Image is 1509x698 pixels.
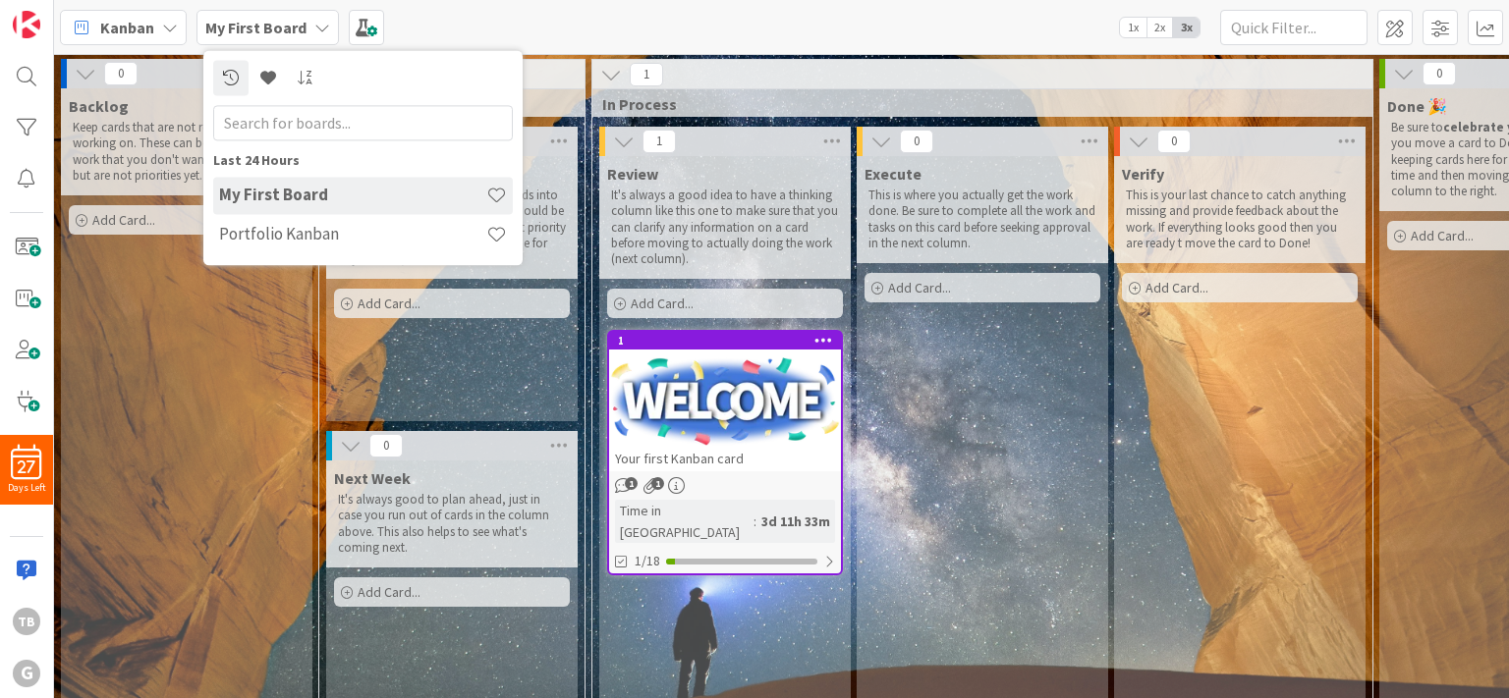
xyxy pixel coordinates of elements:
span: Add Card... [358,583,420,601]
p: It's always good to plan ahead, just in case you run out of cards in the column above. This also ... [338,492,566,556]
a: 1Your first Kanban cardTime in [GEOGRAPHIC_DATA]:3d 11h 33m1/18 [607,330,843,575]
input: Search for boards... [213,105,513,140]
span: Done 🎉 [1387,96,1447,116]
h4: My First Board [219,186,486,205]
span: Kanban [100,16,154,39]
span: 1 [643,130,676,153]
h4: Portfolio Kanban [219,225,486,244]
span: Review [607,164,658,184]
span: 0 [900,130,933,153]
span: Verify [1122,164,1164,184]
div: 1 [609,332,841,349]
span: 0 [104,62,138,85]
div: 1 [618,334,841,348]
span: Add Card... [888,279,951,296]
input: Quick Filter... [1220,10,1368,45]
span: : [754,510,756,532]
span: 1/18 [635,551,660,571]
span: 3x [1173,18,1200,37]
b: My First Board [205,18,307,37]
span: 1 [630,63,663,86]
span: Add Card... [631,295,694,312]
div: 1Your first Kanban card [609,332,841,471]
p: It's always a good idea to have a thinking column like this one to make sure that you can clarify... [611,188,839,267]
div: G [13,660,40,687]
span: 1 [625,477,638,490]
p: This is where you actually get the work done. Be sure to complete all the work and tasks on this ... [868,188,1096,251]
span: Execute [865,164,922,184]
div: Your first Kanban card [609,446,841,471]
span: 1x [1120,18,1146,37]
p: Keep cards that are not ready yet to start working on. These can be early ideas or work that you ... [73,120,301,184]
span: Next Week [334,468,411,488]
div: 3d 11h 33m [756,510,835,532]
span: 27 [18,460,35,474]
span: Add Card... [358,295,420,312]
div: Last 24 Hours [213,150,513,171]
div: Time in [GEOGRAPHIC_DATA] [615,500,754,543]
div: Tb [13,608,40,635]
p: This is the main column to pull cards into Work In Progress (WIP). All cards should be in order o... [338,188,566,267]
span: 2x [1146,18,1173,37]
span: Add Card... [92,211,155,229]
span: Add Card... [1411,227,1474,244]
span: 0 [369,434,403,457]
img: Visit kanbanzone.com [13,11,40,38]
span: 1 [651,477,664,490]
span: 0 [1423,62,1456,85]
span: Add Card... [1146,279,1208,296]
span: Backlog [69,96,129,116]
span: 0 [1157,130,1191,153]
span: In Process [602,94,1348,114]
p: This is your last chance to catch anything missing and provide feedback about the work. If everyt... [1126,188,1354,251]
